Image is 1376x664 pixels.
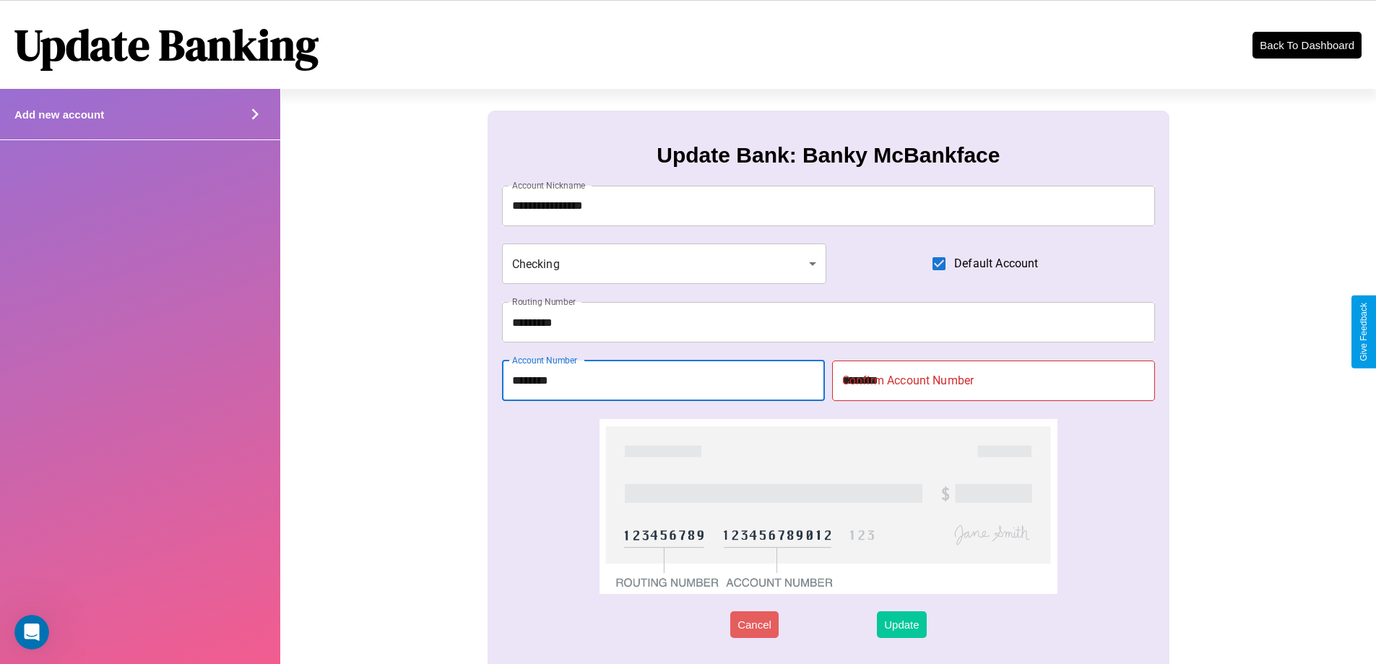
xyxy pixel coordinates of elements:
[657,143,1000,168] h3: Update Bank: Banky McBankface
[600,419,1057,594] img: check
[512,296,576,308] label: Routing Number
[954,255,1038,272] span: Default Account
[14,15,319,74] h1: Update Banking
[877,611,926,638] button: Update
[730,611,779,638] button: Cancel
[14,108,104,121] h4: Add new account
[502,243,827,284] div: Checking
[512,179,586,191] label: Account Nickname
[14,615,49,650] iframe: Intercom live chat
[1359,303,1369,361] div: Give Feedback
[512,354,577,366] label: Account Number
[1252,32,1362,59] button: Back To Dashboard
